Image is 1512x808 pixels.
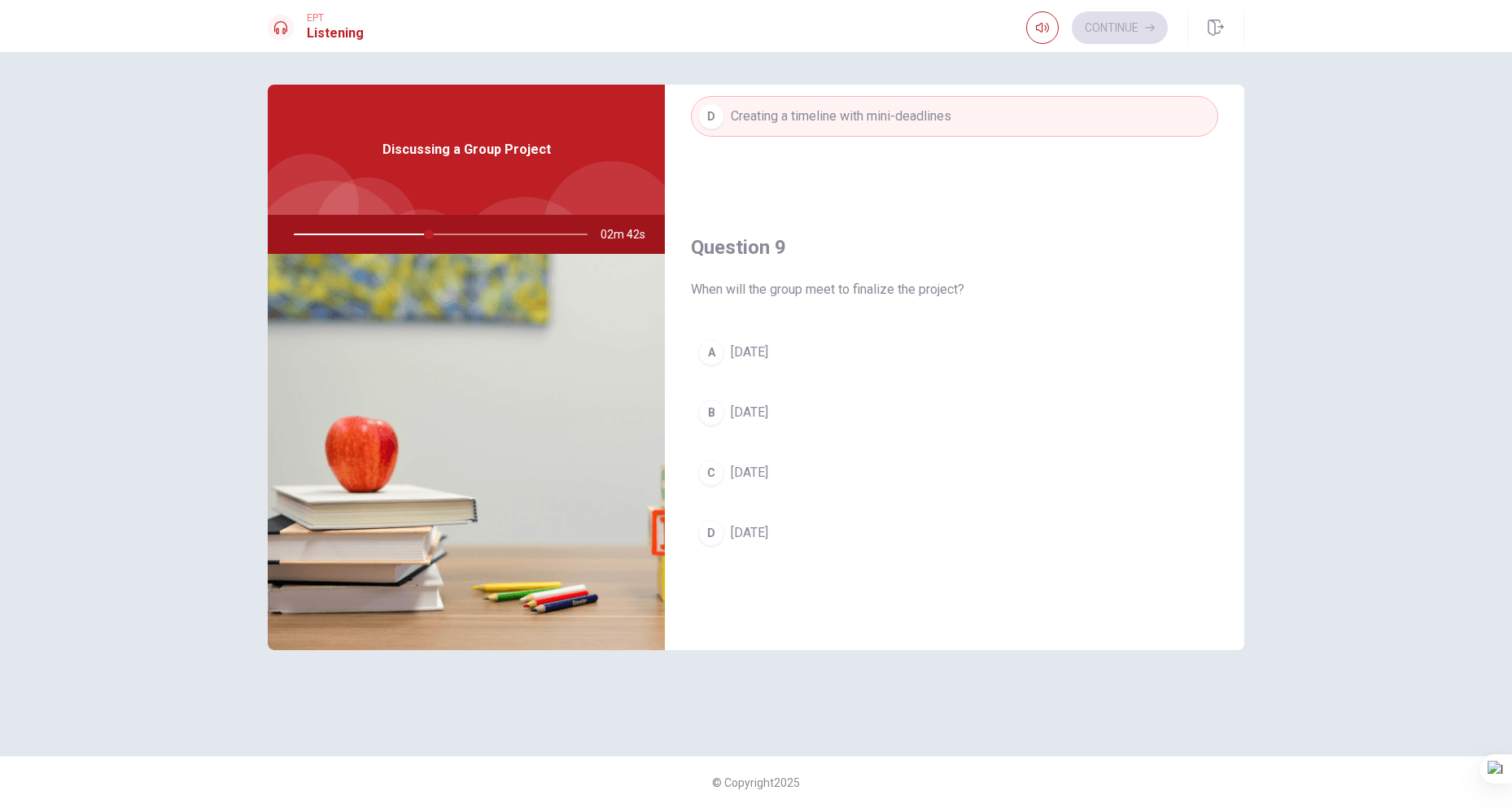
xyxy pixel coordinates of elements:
[382,140,551,159] span: Discussing a Group Project
[731,107,951,126] span: Creating a timeline with mini-deadlines
[307,12,364,24] span: EPT
[731,463,768,483] span: [DATE]
[691,513,1218,553] button: D[DATE]
[731,403,768,422] span: [DATE]
[731,343,768,362] span: [DATE]
[731,523,768,543] span: [DATE]
[698,103,724,129] div: D
[698,520,724,546] div: D
[268,254,665,650] img: Discussing a Group Project
[691,96,1218,137] button: DCreating a timeline with mini-deadlines
[698,400,724,426] div: B
[691,452,1218,493] button: C[DATE]
[712,776,800,789] span: © Copyright 2025
[601,215,658,254] span: 02m 42s
[691,332,1218,373] button: A[DATE]
[698,460,724,486] div: C
[691,234,1218,260] h4: Question 9
[691,280,1218,299] span: When will the group meet to finalize the project?
[307,24,364,43] h1: Listening
[698,339,724,365] div: A
[691,392,1218,433] button: B[DATE]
